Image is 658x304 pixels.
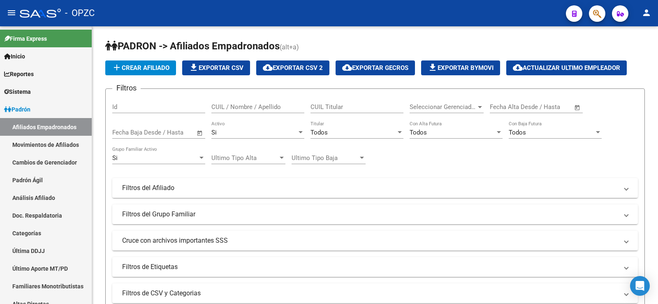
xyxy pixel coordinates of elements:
span: Crear Afiliado [112,64,169,72]
span: Si [112,154,118,162]
span: Exportar CSV [189,64,243,72]
mat-icon: file_download [428,63,438,72]
mat-expansion-panel-header: Filtros de Etiquetas [112,257,638,277]
span: Reportes [4,70,34,79]
span: Seleccionar Gerenciador [410,103,476,111]
span: Actualizar ultimo Empleador [513,64,620,72]
mat-icon: add [112,63,122,72]
span: Sistema [4,87,31,96]
mat-panel-title: Cruce con archivos importantes SSS [122,236,618,245]
span: - OPZC [65,4,95,22]
span: Todos [509,129,526,136]
mat-expansion-panel-header: Filtros del Grupo Familiar [112,204,638,224]
input: Fecha fin [153,129,193,136]
button: Open calendar [195,128,205,138]
mat-icon: cloud_download [342,63,352,72]
input: Fecha inicio [112,129,146,136]
button: Actualizar ultimo Empleador [506,60,627,75]
mat-panel-title: Filtros de CSV y Categorias [122,289,618,298]
span: Exportar GECROS [342,64,408,72]
mat-expansion-panel-header: Filtros del Afiliado [112,178,638,198]
span: Todos [410,129,427,136]
span: Exportar CSV 2 [263,64,323,72]
mat-icon: person [642,8,651,18]
mat-panel-title: Filtros del Afiliado [122,183,618,193]
button: Exportar Bymovi [421,60,500,75]
span: Exportar Bymovi [428,64,493,72]
mat-expansion-panel-header: Filtros de CSV y Categorias [112,283,638,303]
mat-icon: file_download [189,63,199,72]
mat-icon: cloud_download [263,63,273,72]
mat-expansion-panel-header: Cruce con archivos importantes SSS [112,231,638,251]
h3: Filtros [112,82,141,94]
input: Fecha inicio [490,103,523,111]
button: Exportar CSV [182,60,250,75]
mat-panel-title: Filtros de Etiquetas [122,262,618,272]
span: Ultimo Tipo Baja [292,154,358,162]
button: Exportar CSV 2 [256,60,329,75]
span: Ultimo Tipo Alta [211,154,278,162]
span: PADRON -> Afiliados Empadronados [105,40,280,52]
mat-panel-title: Filtros del Grupo Familiar [122,210,618,219]
mat-icon: cloud_download [513,63,523,72]
div: Open Intercom Messenger [630,276,650,296]
button: Exportar GECROS [336,60,415,75]
button: Crear Afiliado [105,60,176,75]
span: Todos [310,129,328,136]
span: Firma Express [4,34,47,43]
span: Inicio [4,52,25,61]
span: Si [211,129,217,136]
span: (alt+a) [280,43,299,51]
span: Padrón [4,105,30,114]
input: Fecha fin [531,103,570,111]
mat-icon: menu [7,8,16,18]
button: Open calendar [573,103,582,112]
